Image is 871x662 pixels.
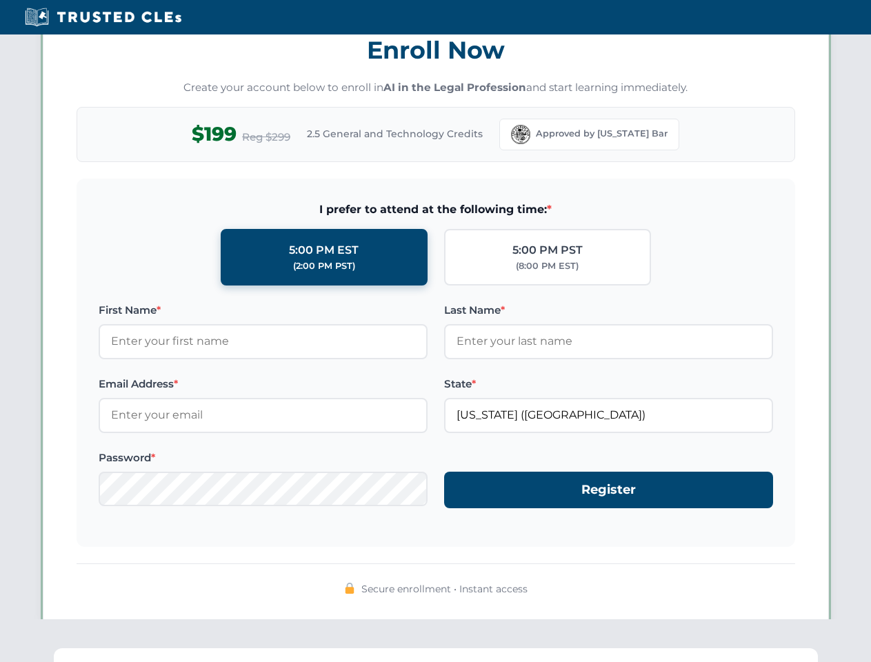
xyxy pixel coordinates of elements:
[444,376,773,392] label: State
[536,127,668,141] span: Approved by [US_STATE] Bar
[512,241,583,259] div: 5:00 PM PST
[293,259,355,273] div: (2:00 PM PST)
[361,581,528,596] span: Secure enrollment • Instant access
[99,450,428,466] label: Password
[99,201,773,219] span: I prefer to attend at the following time:
[99,302,428,319] label: First Name
[192,119,237,150] span: $199
[444,324,773,359] input: Enter your last name
[511,125,530,144] img: Florida Bar
[99,324,428,359] input: Enter your first name
[242,129,290,146] span: Reg $299
[383,81,526,94] strong: AI in the Legal Profession
[289,241,359,259] div: 5:00 PM EST
[444,302,773,319] label: Last Name
[344,583,355,594] img: 🔒
[77,28,795,72] h3: Enroll Now
[516,259,579,273] div: (8:00 PM EST)
[21,7,186,28] img: Trusted CLEs
[444,472,773,508] button: Register
[307,126,483,141] span: 2.5 General and Technology Credits
[444,398,773,432] input: Florida (FL)
[99,398,428,432] input: Enter your email
[77,80,795,96] p: Create your account below to enroll in and start learning immediately.
[99,376,428,392] label: Email Address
